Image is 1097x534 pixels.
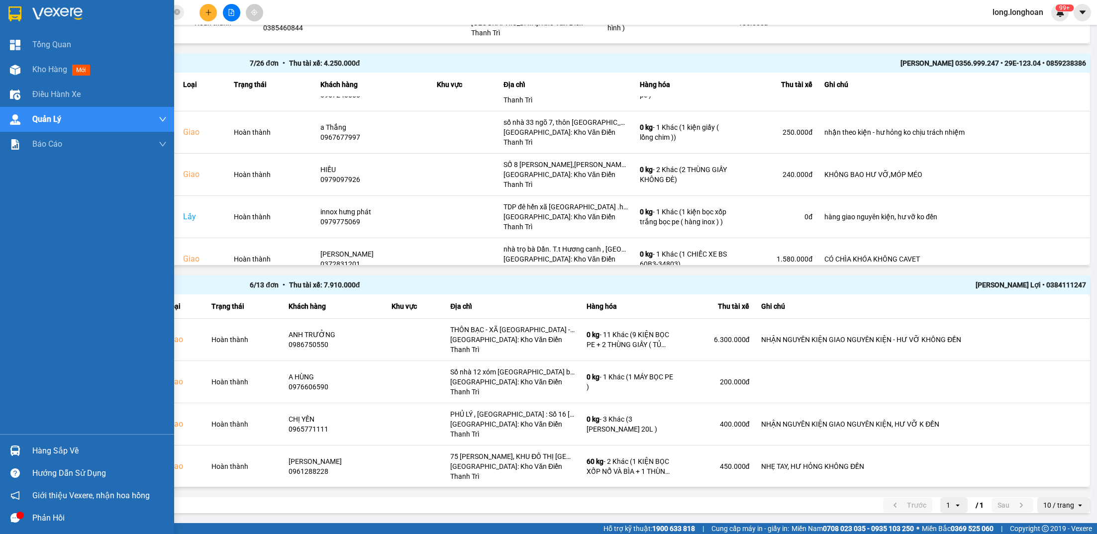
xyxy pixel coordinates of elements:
div: - 3 Khác (3 [PERSON_NAME] 20L ) [587,414,674,434]
div: Lấy [183,211,222,223]
div: Thu tài xế [686,300,749,312]
div: 200.000 đ [686,377,749,387]
th: Loại [161,294,205,319]
span: ⚪️ [916,527,919,531]
div: 0986750550 [289,340,380,350]
div: [GEOGRAPHIC_DATA]: Kho Văn Điển Thanh Trì [450,377,575,397]
div: HIẾU [320,165,425,175]
th: Hàng hóa [581,294,680,319]
strong: 1900 633 818 [652,525,695,533]
div: [GEOGRAPHIC_DATA]: Kho Văn Điển Thanh Trì [450,335,575,355]
div: 75 [PERSON_NAME], KHU ĐÔ THỊ [GEOGRAPHIC_DATA][PERSON_NAME], [GEOGRAPHIC_DATA], [GEOGRAPHIC_DATA] [450,451,575,461]
div: 400.000 đ [686,419,749,429]
span: notification [10,491,20,500]
div: số nhà 33 ngõ 7, thôn [GEOGRAPHIC_DATA], [GEOGRAPHIC_DATA], [GEOGRAPHIC_DATA], [GEOGRAPHIC_DATA] [503,117,628,127]
span: caret-down [1078,8,1087,17]
div: 0372831201 [320,259,425,269]
div: A HÙNG [289,372,380,382]
th: Khách hàng [283,294,386,319]
img: warehouse-icon [10,114,20,125]
th: Khu vực [386,294,444,319]
span: 0 kg [640,123,653,131]
div: - 11 Khác (9 KIỆN BỌC PE + 2 THÙNG GIẤY ( TỦ BÊP ) ) [587,330,674,350]
span: / 1 [976,499,984,511]
div: 1 [946,500,950,510]
span: Tổng Quan [32,38,71,51]
div: 240.000 đ [739,170,812,179]
th: Khách hàng [314,73,431,97]
th: Địa chỉ [498,73,634,97]
img: warehouse-icon [10,89,20,100]
div: hàng giao nguyên kiện, hư vỡ ko đền [824,212,1084,222]
div: 0979775069 [320,217,425,227]
div: 250.000 đ [739,127,812,137]
div: Hàng sắp về [32,444,167,458]
button: file-add [223,4,240,21]
div: 10 / trang [1043,500,1074,510]
div: - 1 Khác (1 MÁY BỌC PE ) [587,372,674,392]
div: Hoàn thành [234,127,309,137]
div: [GEOGRAPHIC_DATA]: Kho Văn Điển Thanh Trì [503,212,628,232]
span: Quản Lý [32,113,61,125]
div: innox hưng phát [320,207,425,217]
div: Hoàn thành [211,461,277,471]
div: 0385460844 [263,23,406,33]
span: close-circle [174,8,180,17]
strong: 0708 023 035 - 0935 103 250 [823,525,914,533]
span: 60 kg [587,457,603,465]
span: Điều hành xe [32,88,81,100]
span: 0 kg [640,250,653,258]
span: 0 kg [587,415,599,423]
div: [PERSON_NAME] Lợi • 0384111247 [668,279,1086,290]
span: mới [72,65,90,76]
th: Loại [177,73,228,97]
div: [GEOGRAPHIC_DATA]: Kho Văn Điển Thanh Trì [503,170,628,189]
div: - 2 Khác (1 KIỆN BỌC XỐP NỔ VÀ BÌA + 1 THÙNG GIẤY (LỒNG ĐÈN TRUNG THU)) [587,456,674,476]
div: 6.300.000 đ [686,335,749,345]
div: - 1 Khác (1 kiện bọc xốp trắng bọc pe ( hàng inox ) ) [640,207,727,227]
div: 0965771111 [289,424,380,434]
span: 0 kg [587,373,599,381]
div: Số nhà 12 xóm [GEOGRAPHIC_DATA] ba thôn cổ [GEOGRAPHIC_DATA] [GEOGRAPHIC_DATA] [GEOGRAPHIC_DATA],... [450,367,575,377]
div: 0 đ [739,212,812,222]
div: NHẸ TAY, HƯ HỎNG KHÔNG ĐỀN [761,461,1084,471]
span: file-add [228,9,235,16]
div: Giao [183,253,222,265]
div: - 2 Khác (2 THÙNG GIẤY KHÔNG ĐÈ) [640,165,727,184]
img: warehouse-icon [10,65,20,75]
span: | [702,523,704,534]
div: 0961288228 [289,466,380,476]
img: solution-icon [10,139,20,150]
svg: open [954,501,962,509]
div: Phản hồi [32,511,167,526]
div: [PERSON_NAME] [289,456,380,466]
span: plus [205,9,212,16]
div: [GEOGRAPHIC_DATA]: Kho Văn Điển Thanh Trì [471,18,596,38]
th: Khu vực [431,73,498,97]
div: 6 / 13 đơn Thu tài xế: 7.910.000 đ [250,279,668,290]
div: Giao [167,376,199,388]
span: • [279,59,289,67]
span: Cung cấp máy in - giấy in: [711,523,789,534]
span: Báo cáo [32,138,62,150]
div: CÓ CHÌA KHÓA KHÔNG CAVET [824,254,1084,264]
div: [GEOGRAPHIC_DATA]: Kho Văn Điển Thanh Trì [450,461,575,481]
div: 0967677997 [320,132,425,142]
div: Hướng dẫn sử dụng [32,466,167,481]
div: NHẬN NGUYÊN KIỆN GIAO NGUYÊN KIỆN, HƯ VỠ K ĐỀN [761,419,1084,429]
div: Giao [167,334,199,346]
sup: 554 [1055,4,1074,11]
span: down [159,140,167,148]
button: plus [199,4,217,21]
img: icon-new-feature [1056,8,1065,17]
div: CHỊ YẾN [289,414,380,424]
div: Giao [167,418,199,430]
div: PHỦ LÝ , [GEOGRAPHIC_DATA] : Số 16 [PERSON_NAME], [GEOGRAPHIC_DATA], [GEOGRAPHIC_DATA] , [GEOGRAP... [450,409,575,419]
span: aim [251,9,258,16]
div: nhận theo kiện - hư hỏng ko chịu trách nhiệm [824,127,1084,137]
span: Giới thiệu Vexere, nhận hoa hồng [32,489,150,502]
img: dashboard-icon [10,40,20,50]
span: • [279,281,289,289]
div: Hoàn thành [211,419,277,429]
th: Trạng thái [228,73,315,97]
